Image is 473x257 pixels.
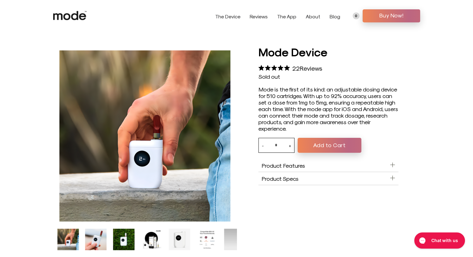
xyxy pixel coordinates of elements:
span: Buy Now! [367,11,415,20]
a: 0 [353,12,359,19]
span: Product Specs [262,175,299,182]
a: The App [277,13,296,19]
a: About [306,13,320,19]
span: Product Features [262,162,305,169]
h1: Mode Device [258,44,398,59]
img: Mode Device [141,229,162,250]
button: + [289,138,291,152]
product-gallery: Mode Device product carousel [53,44,237,251]
div: Mode is the first of its kind: an adjustable dosing device for 510 cartridges. With up to 92% acc... [258,86,398,132]
img: Mode Device [197,229,218,250]
a: Reviews [250,13,268,19]
span: Sold out [258,73,280,80]
img: Mode Device [85,229,107,250]
button: - [262,138,264,152]
div: Mode Device product carousel [59,50,230,222]
a: The Device [215,13,240,19]
a: Buy Now! [363,9,420,22]
img: Mode Device [59,50,230,222]
span: 22 [292,64,300,72]
iframe: Gorgias live chat messenger [411,230,467,251]
li: Go to slide 3 [84,228,108,251]
img: Mode Device [169,229,190,250]
span: Reviews [300,64,322,72]
li: Go to slide 7 [196,228,219,251]
li: Go to slide 2 [57,228,80,251]
li: Go to slide 5 [140,228,163,251]
div: Mode Device product thumbnail [53,228,237,251]
button: Add to Cart [298,138,361,153]
img: Mode Device [58,229,79,250]
li: Go to slide 4 [112,228,135,251]
img: Mode Device [113,229,134,250]
a: Blog [330,13,340,19]
li: 2 of 8 [59,50,230,222]
li: 8 of 8 [223,228,247,251]
div: 22Reviews [258,62,322,73]
li: Go to slide 6 [168,228,191,251]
